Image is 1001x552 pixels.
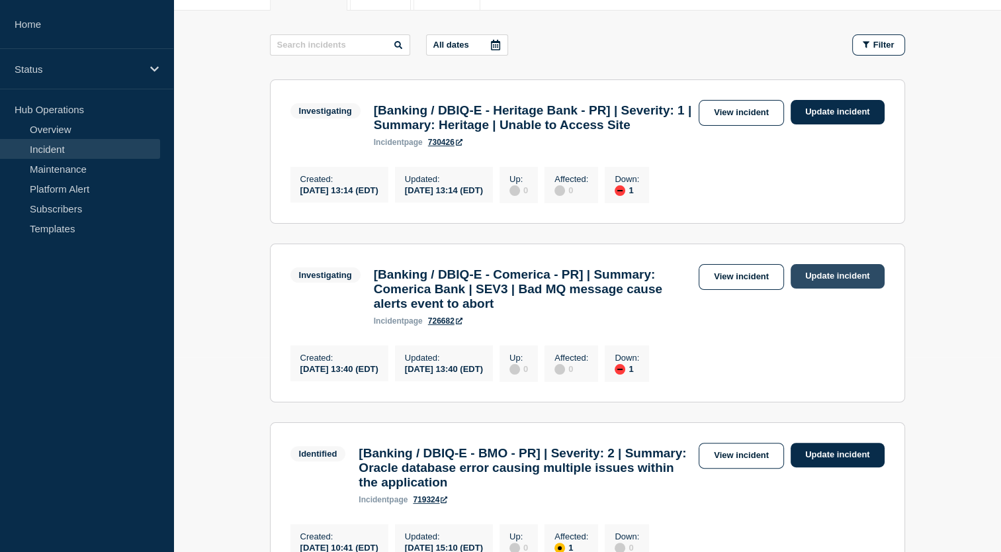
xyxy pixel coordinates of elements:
a: 726682 [428,316,462,326]
button: All dates [426,34,508,56]
div: [DATE] 13:14 (EDT) [405,184,483,195]
span: Investigating [290,267,361,283]
input: Search incidents [270,34,410,56]
p: page [374,138,423,147]
p: Created : [300,174,378,184]
p: All dates [433,40,469,50]
p: Up : [509,174,528,184]
a: 719324 [413,495,447,504]
div: 0 [509,184,528,196]
p: Affected : [554,353,588,363]
p: Updated : [405,174,483,184]
div: down [615,185,625,196]
div: [DATE] 13:40 (EDT) [405,363,483,374]
div: disabled [509,185,520,196]
span: incident [374,138,404,147]
a: Update incident [791,443,885,467]
p: Created : [300,531,378,541]
p: Affected : [554,531,588,541]
p: Up : [509,531,528,541]
p: Status [15,64,142,75]
div: 1 [615,363,639,375]
span: Investigating [290,103,361,118]
p: Affected : [554,174,588,184]
span: incident [359,495,389,504]
p: page [374,316,423,326]
a: View incident [699,264,784,290]
p: Updated : [405,353,483,363]
span: incident [374,316,404,326]
div: down [615,364,625,375]
a: View incident [699,443,784,469]
p: Created : [300,353,378,363]
div: disabled [509,364,520,375]
h3: [Banking / DBIQ-E - Heritage Bank - PR] | Severity: 1 | Summary: Heritage | Unable to Access Site [374,103,692,132]
div: [DATE] 13:40 (EDT) [300,363,378,374]
a: View incident [699,100,784,126]
div: 0 [554,184,588,196]
div: disabled [554,364,565,375]
h3: [Banking / DBIQ-E - BMO - PR] | Severity: 2 | Summary: Oracle database error causing multiple iss... [359,446,692,490]
a: Update incident [791,264,885,289]
div: 0 [509,363,528,375]
h3: [Banking / DBIQ-E - Comerica - PR] | Summary: Comerica Bank | SEV3 | Bad MQ message cause alerts ... [374,267,692,311]
div: [DATE] 13:14 (EDT) [300,184,378,195]
p: Down : [615,531,639,541]
p: Down : [615,174,639,184]
p: page [359,495,408,504]
a: Update incident [791,100,885,124]
div: disabled [554,185,565,196]
span: Identified [290,446,346,461]
a: 730426 [428,138,462,147]
div: 1 [615,184,639,196]
div: 0 [554,363,588,375]
p: Down : [615,353,639,363]
button: Filter [852,34,905,56]
span: Filter [873,40,894,50]
p: Updated : [405,531,483,541]
p: Up : [509,353,528,363]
